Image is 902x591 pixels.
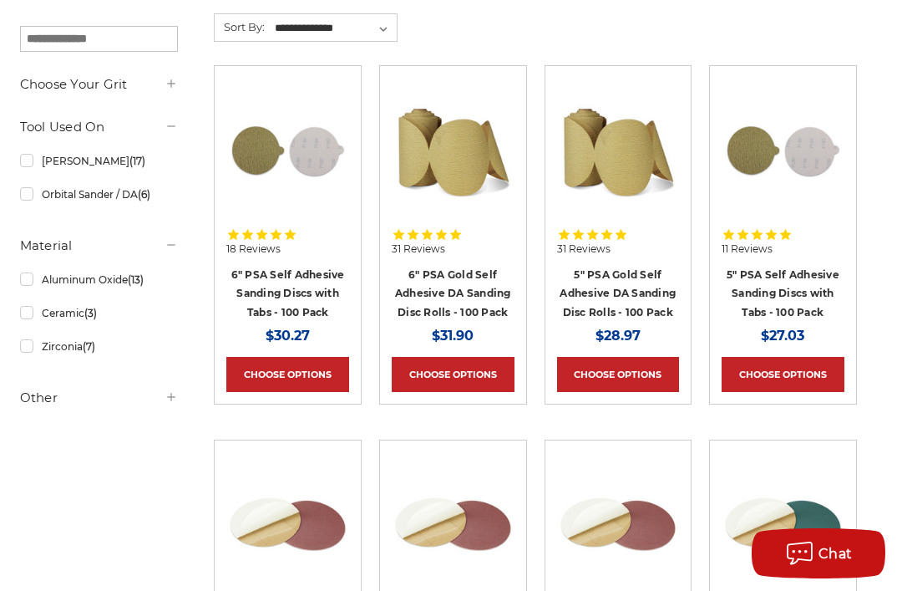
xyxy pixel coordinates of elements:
[129,155,145,167] span: (17)
[392,463,514,586] img: 6 inch Aluminum Oxide PSA Sanding Disc with Cloth Backing
[557,244,611,254] span: 31 Reviews
[752,528,885,578] button: Chat
[20,332,179,361] a: Zirconia
[392,357,514,392] a: Choose Options
[128,273,144,286] span: (13)
[557,463,680,586] img: 7 inch Aluminum Oxide PSA Sanding Disc with Cloth Backing
[560,268,676,318] a: 5" PSA Gold Self Adhesive DA Sanding Disc Rolls - 100 Pack
[226,244,281,254] span: 18 Reviews
[722,89,844,211] img: 5 inch PSA Disc
[215,14,265,39] label: Sort By:
[226,89,349,211] img: 6 inch psa sanding disc
[226,463,349,586] img: 5 inch Aluminum Oxide PSA Sanding Disc with Cloth Backing
[272,16,397,41] select: Sort By:
[20,180,179,209] a: Orbital Sander / DA
[557,78,680,239] a: 5" Sticky Backed Sanding Discs on a roll
[20,388,179,408] h5: Other
[83,340,95,353] span: (7)
[20,146,179,176] a: [PERSON_NAME]
[226,78,349,239] a: 6 inch psa sanding disc
[557,357,680,392] a: Choose Options
[727,268,839,318] a: 5" PSA Self Adhesive Sanding Discs with Tabs - 100 Pack
[818,546,853,562] span: Chat
[20,74,179,94] h5: Choose Your Grit
[20,236,179,256] h5: Material
[722,463,844,586] img: Zirc Peel and Stick cloth backed PSA discs
[266,328,310,344] span: $30.27
[395,268,511,318] a: 6" PSA Gold Self Adhesive DA Sanding Disc Rolls - 100 Pack
[231,268,345,318] a: 6" PSA Self Adhesive Sanding Discs with Tabs - 100 Pack
[138,188,150,201] span: (6)
[226,357,349,392] a: Choose Options
[722,244,773,254] span: 11 Reviews
[595,328,641,344] span: $28.97
[392,244,445,254] span: 31 Reviews
[20,117,179,137] h5: Tool Used On
[432,328,474,344] span: $31.90
[392,78,514,239] a: 6" DA Sanding Discs on a Roll
[722,357,844,392] a: Choose Options
[84,307,97,319] span: (3)
[392,89,514,211] img: 6" DA Sanding Discs on a Roll
[20,265,179,294] a: Aluminum Oxide
[761,328,804,344] span: $27.03
[722,78,844,239] a: 5 inch PSA Disc
[557,89,680,211] img: 5" Sticky Backed Sanding Discs on a roll
[20,298,179,328] a: Ceramic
